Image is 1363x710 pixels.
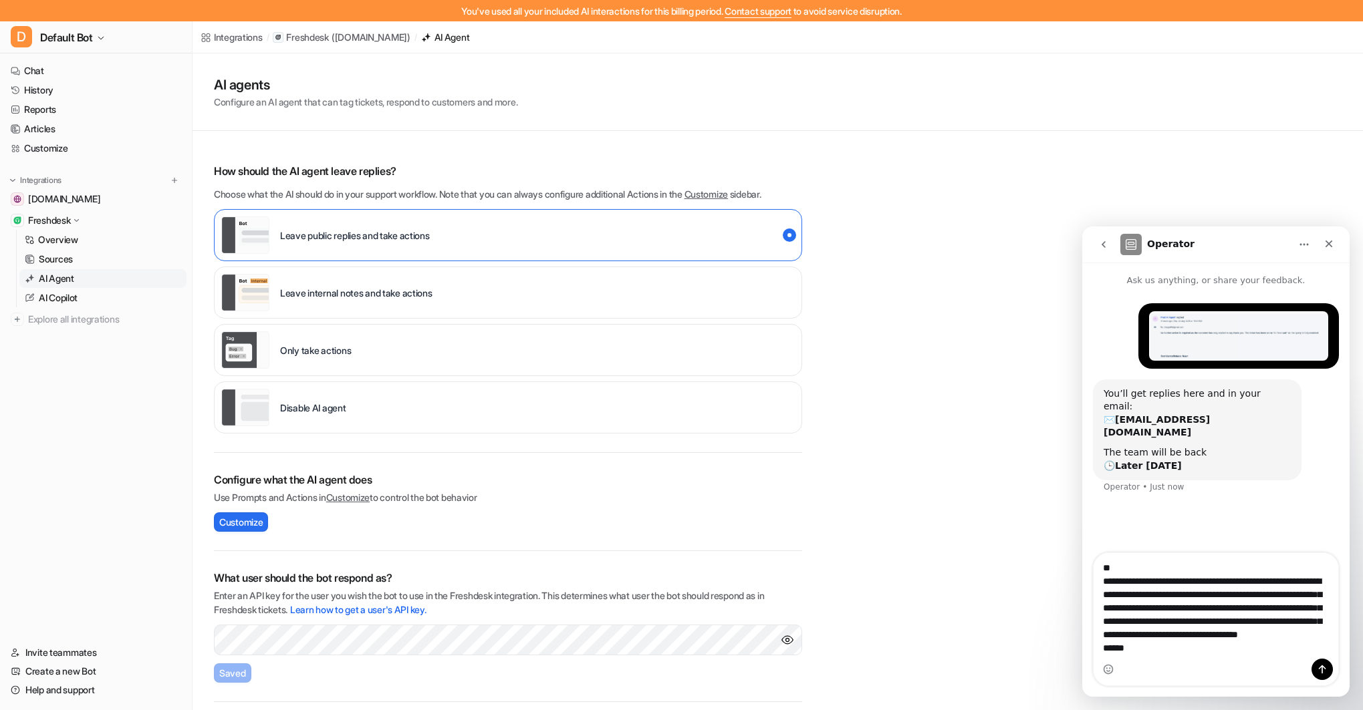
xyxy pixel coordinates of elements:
h2: What user should the bot respond as? [214,570,802,586]
p: AI Copilot [39,291,78,305]
p: Integrations [20,175,61,186]
a: Freshdesk([DOMAIN_NAME]) [273,31,410,44]
p: ( [DOMAIN_NAME] ) [332,31,410,44]
span: Contact support [725,5,791,17]
p: How should the AI agent leave replies? [214,163,802,179]
a: Invite teammates [5,643,187,662]
img: Leave public replies and take actions [221,216,269,254]
span: D [11,26,32,47]
img: Show [781,633,794,647]
div: live::internal_reply [214,267,802,319]
p: Only take actions [280,343,351,357]
p: Use Prompts and Actions in to control the bot behavior [214,490,802,504]
a: Customize [5,139,187,158]
a: Integrations [201,30,263,44]
a: Explore all integrations [5,310,187,329]
span: Default Bot [40,28,93,47]
span: / [414,31,417,43]
h2: Configure what the AI agent does [214,472,802,488]
img: drivingtests.co.uk [13,195,21,203]
a: Overview [19,230,187,249]
div: live::disabled [214,324,802,376]
iframe: Intercom live chat [1082,226,1350,697]
button: Show API key [781,633,794,647]
img: Leave internal notes and take actions [221,274,269,311]
p: Disable AI agent [280,401,346,415]
img: Only take actions [221,331,269,369]
span: Explore all integrations [28,309,181,330]
a: drivingtests.co.uk[DOMAIN_NAME] [5,190,187,208]
p: Configure an AI agent that can tag tickets, respond to customers and more. [214,95,517,109]
p: Freshdesk [286,31,328,44]
a: AI Copilot [19,289,187,307]
a: Create a new Bot [5,662,187,681]
img: Freshdesk [13,216,21,224]
a: History [5,81,187,100]
a: Learn how to get a user's API key. [290,604,426,615]
span: Saved [219,666,246,680]
p: Sources [39,252,73,266]
span: [DOMAIN_NAME] [28,192,100,206]
div: AI Agent [435,30,470,44]
div: Integrations [214,30,263,44]
a: Articles [5,120,187,138]
a: Customize [685,188,728,200]
a: Sources [19,250,187,269]
img: explore all integrations [11,313,24,326]
button: Customize [214,512,268,532]
img: menu_add.svg [170,176,179,185]
img: Disable AI agent [221,389,269,426]
button: Integrations [5,174,66,187]
p: Freshdesk [28,214,70,227]
a: AI Agent [19,269,187,288]
span: / [267,31,269,43]
button: Saved [214,663,251,683]
span: Customize [219,515,263,529]
div: live::external_reply [214,209,802,261]
p: Enter an API key for the user you wish the bot to use in the Freshdesk integration. This determin... [214,588,802,616]
p: Overview [38,233,78,246]
a: AI Agent [421,30,470,44]
a: Reports [5,100,187,119]
p: Choose what the AI should do in your support workflow. Note that you can always configure additio... [214,187,802,201]
div: paused::disabled [214,381,802,433]
h1: AI agents [214,75,517,95]
p: Leave public replies and take actions [280,228,430,242]
a: Chat [5,61,187,80]
a: Help and support [5,681,187,699]
p: Leave internal notes and take actions [280,286,432,300]
p: AI Agent [39,272,74,285]
a: Customize [326,492,370,503]
img: expand menu [8,176,17,185]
